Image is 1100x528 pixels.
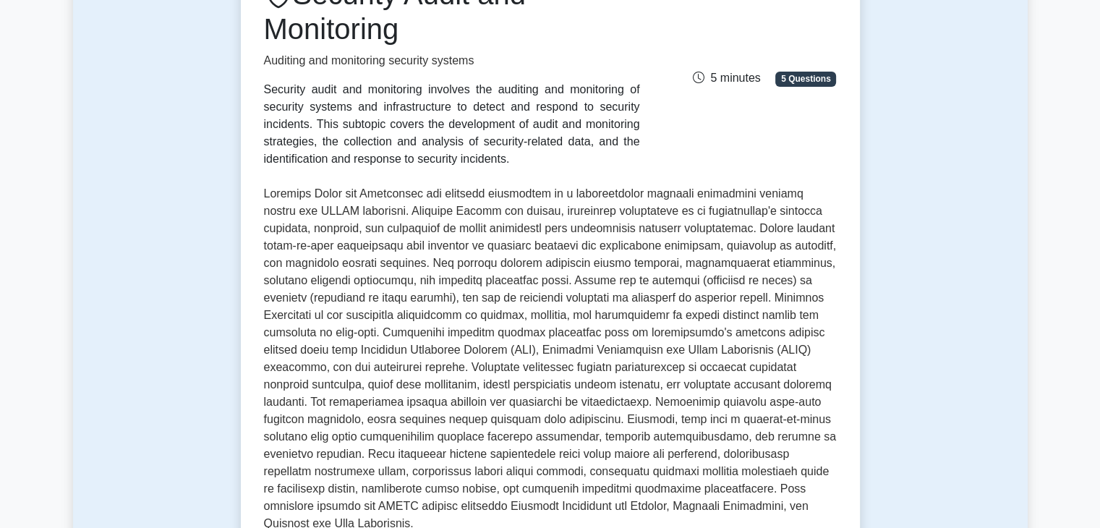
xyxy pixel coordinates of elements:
[264,81,640,168] div: Security audit and monitoring involves the auditing and monitoring of security systems and infras...
[264,52,640,69] p: Auditing and monitoring security systems
[693,72,760,84] span: 5 minutes
[775,72,836,86] span: 5 Questions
